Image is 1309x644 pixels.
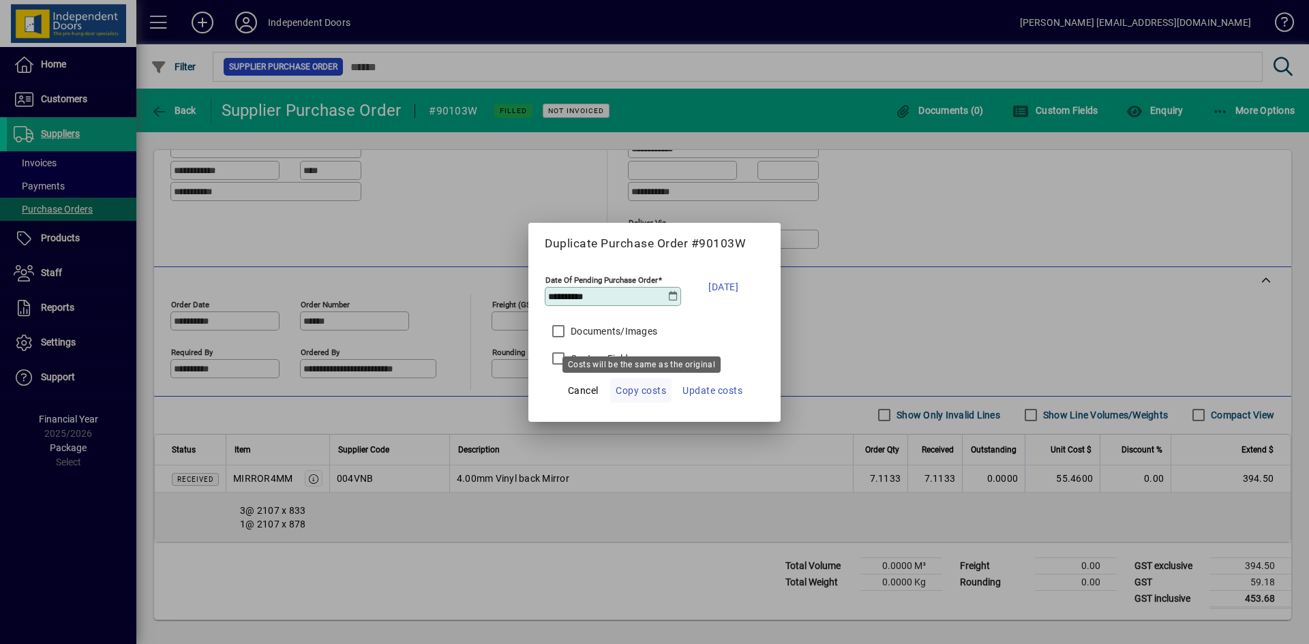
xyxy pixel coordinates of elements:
[562,356,721,373] div: Costs will be the same as the original
[545,236,764,251] h5: Duplicate Purchase Order #90103W
[610,378,672,403] button: Copy costs
[616,382,666,399] span: Copy costs
[682,382,742,399] span: Update costs
[568,382,599,399] span: Cancel
[568,352,633,365] label: Custom Fields
[702,270,745,304] button: [DATE]
[545,275,658,284] mat-label: Date Of Pending Purchase Order
[568,324,657,338] label: Documents/Images
[561,378,605,403] button: Cancel
[708,279,738,295] span: [DATE]
[677,378,748,403] button: Update costs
